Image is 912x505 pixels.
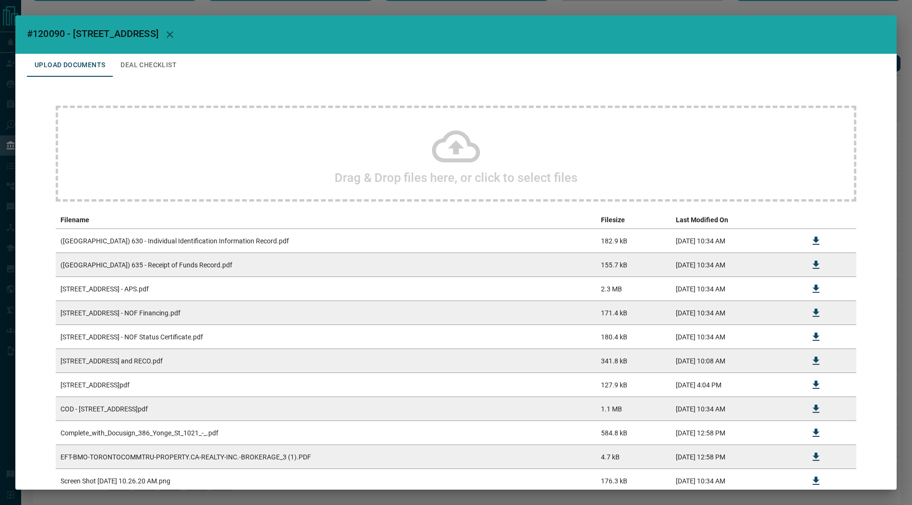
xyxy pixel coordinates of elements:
td: EFT-BMO-TORONTOCOMMTRU-PROPERTY.CA-REALTY-INC.-BROKERAGE_3 (1).PDF [56,445,596,469]
button: Download [804,373,828,397]
td: [STREET_ADDRESS] - APS.pdf [56,277,596,301]
td: [DATE] 4:04 PM [671,373,800,397]
td: 341.8 kB [596,349,671,373]
td: ([GEOGRAPHIC_DATA]) 635 - Receipt of Funds Record.pdf [56,253,596,277]
th: Last Modified On [671,211,800,229]
button: Download [804,421,828,445]
button: Download [804,349,828,373]
td: Complete_with_Docusign_386_Yonge_St_1021_-_.pdf [56,421,596,445]
button: Download [804,253,828,277]
td: [DATE] 10:34 AM [671,277,800,301]
button: Download [804,301,828,325]
td: [DATE] 10:34 AM [671,229,800,253]
td: COD - [STREET_ADDRESS]pdf [56,397,596,421]
th: delete file action column [832,211,856,229]
button: Download [804,229,828,252]
td: [DATE] 10:34 AM [671,301,800,325]
td: [DATE] 12:58 PM [671,421,800,445]
td: 2.3 MB [596,277,671,301]
td: [DATE] 10:34 AM [671,325,800,349]
button: Deal Checklist [113,54,184,77]
button: Download [804,469,828,493]
td: 1.1 MB [596,397,671,421]
td: 155.7 kB [596,253,671,277]
button: Download [804,325,828,349]
button: Download [804,397,828,421]
th: Filename [56,211,596,229]
td: [STREET_ADDRESS]pdf [56,373,596,397]
td: [STREET_ADDRESS] and RECO.pdf [56,349,596,373]
div: Drag & Drop files here, or click to select files [56,106,856,202]
td: 127.9 kB [596,373,671,397]
td: [STREET_ADDRESS] - NOF Status Certificate.pdf [56,325,596,349]
h2: Drag & Drop files here, or click to select files [335,170,577,185]
th: Filesize [596,211,671,229]
td: Screen Shot [DATE] 10.26.20 AM.png [56,469,596,493]
button: Upload Documents [27,54,113,77]
th: download action column [800,211,832,229]
td: [DATE] 10:08 AM [671,349,800,373]
td: [DATE] 12:58 PM [671,445,800,469]
button: Download [804,445,828,469]
td: 4.7 kB [596,445,671,469]
td: [DATE] 10:34 AM [671,469,800,493]
span: #120090 - [STREET_ADDRESS] [27,28,158,39]
button: Download [804,277,828,301]
td: [DATE] 10:34 AM [671,397,800,421]
td: ([GEOGRAPHIC_DATA]) 630 - Individual Identification Information Record.pdf [56,229,596,253]
td: [STREET_ADDRESS] - NOF Financing.pdf [56,301,596,325]
td: 584.8 kB [596,421,671,445]
td: 182.9 kB [596,229,671,253]
td: 171.4 kB [596,301,671,325]
td: 180.4 kB [596,325,671,349]
td: 176.3 kB [596,469,671,493]
td: [DATE] 10:34 AM [671,253,800,277]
